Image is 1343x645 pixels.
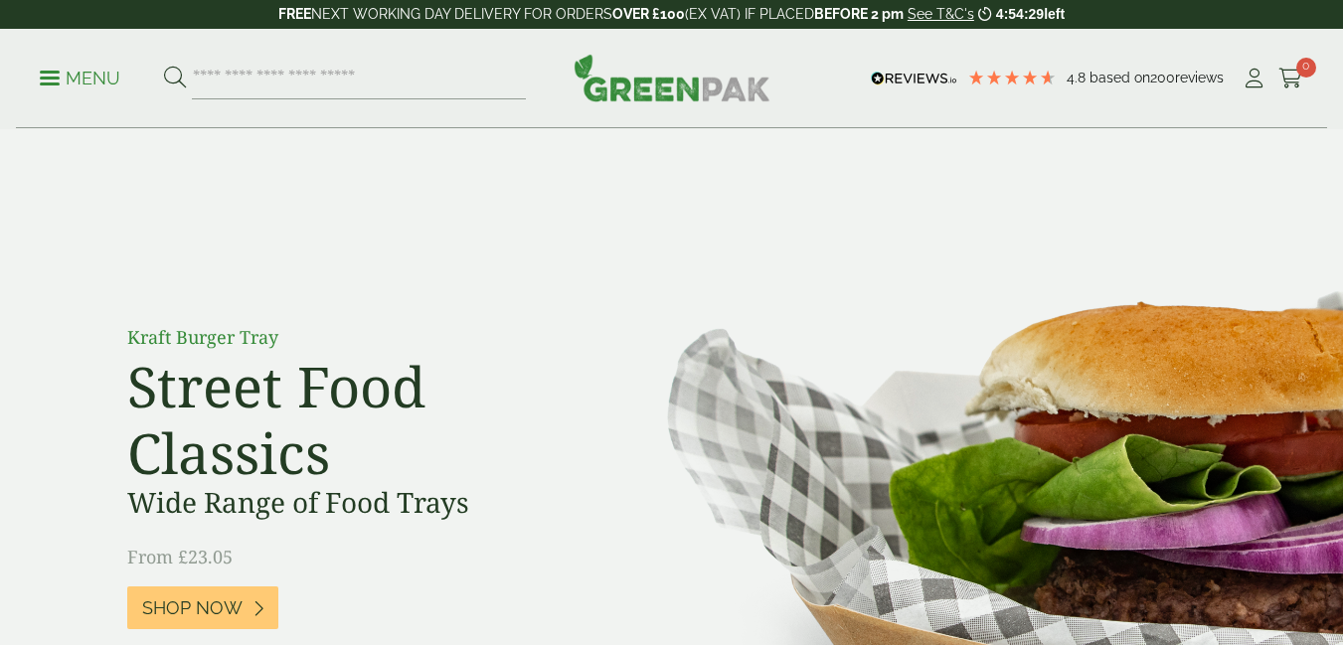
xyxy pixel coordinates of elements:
span: Shop Now [142,597,243,619]
span: 4.8 [1067,70,1090,85]
p: Menu [40,67,120,90]
a: 0 [1278,64,1303,93]
a: Shop Now [127,586,278,629]
strong: OVER £100 [612,6,685,22]
span: 0 [1296,58,1316,78]
span: Based on [1090,70,1150,85]
span: From £23.05 [127,545,233,568]
i: My Account [1242,69,1266,88]
i: Cart [1278,69,1303,88]
p: Kraft Burger Tray [127,324,575,351]
span: left [1044,6,1065,22]
h3: Wide Range of Food Trays [127,486,575,520]
a: See T&C's [908,6,974,22]
span: reviews [1175,70,1224,85]
strong: BEFORE 2 pm [814,6,904,22]
img: REVIEWS.io [871,72,957,85]
a: Menu [40,67,120,86]
h2: Street Food Classics [127,353,575,486]
img: GreenPak Supplies [574,54,770,101]
span: 4:54:29 [996,6,1044,22]
span: 200 [1150,70,1175,85]
strong: FREE [278,6,311,22]
div: 4.79 Stars [967,69,1057,86]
